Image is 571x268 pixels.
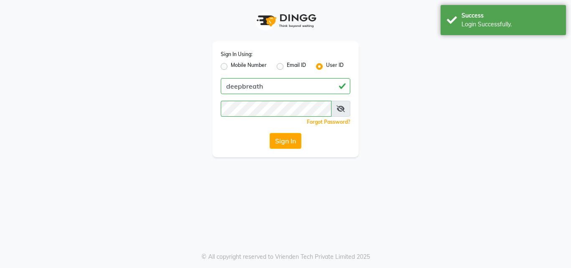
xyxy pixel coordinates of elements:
[221,101,331,117] input: Username
[252,8,319,33] img: logo1.svg
[287,61,306,71] label: Email ID
[231,61,267,71] label: Mobile Number
[221,51,252,58] label: Sign In Using:
[307,119,350,125] a: Forgot Password?
[270,133,301,149] button: Sign In
[326,61,344,71] label: User ID
[221,78,350,94] input: Username
[461,20,560,29] div: Login Successfully.
[461,11,560,20] div: Success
